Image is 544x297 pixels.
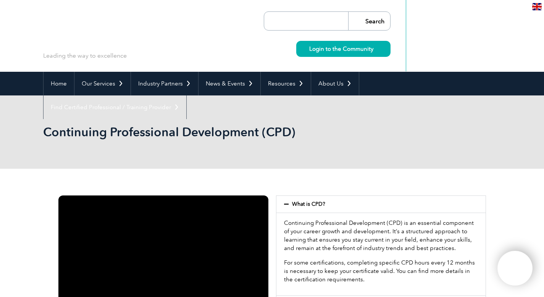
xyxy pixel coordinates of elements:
[43,52,127,60] p: Leading the way to excellence
[532,3,542,10] img: en
[348,12,390,30] input: Search
[296,41,391,57] a: Login to the Community
[74,72,131,95] a: Our Services
[311,72,359,95] a: About Us
[276,213,486,295] div: What is CPD?
[292,201,325,207] a: What is CPD?
[43,126,364,138] h2: Continuing Professional Development (CPD)
[276,196,486,213] div: What is CPD?
[284,258,478,284] p: For some certifications, completing specific CPD hours every 12 months is necessary to keep your ...
[373,47,378,51] img: svg+xml;nitro-empty-id=MzYyOjIyMw==-1;base64,PHN2ZyB2aWV3Qm94PSIwIDAgMTEgMTEiIHdpZHRoPSIxMSIgaGVp...
[199,72,260,95] a: News & Events
[261,72,311,95] a: Resources
[44,72,74,95] a: Home
[131,72,198,95] a: Industry Partners
[44,95,186,119] a: Find Certified Professional / Training Provider
[505,259,525,278] img: svg+xml;nitro-empty-id=MTY0ODoxMTY=-1;base64,PHN2ZyB2aWV3Qm94PSIwIDAgNDAwIDQwMCIgd2lkdGg9IjQwMCIg...
[284,219,478,252] p: Continuing Professional Development (CPD) is an essential component of your career growth and dev...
